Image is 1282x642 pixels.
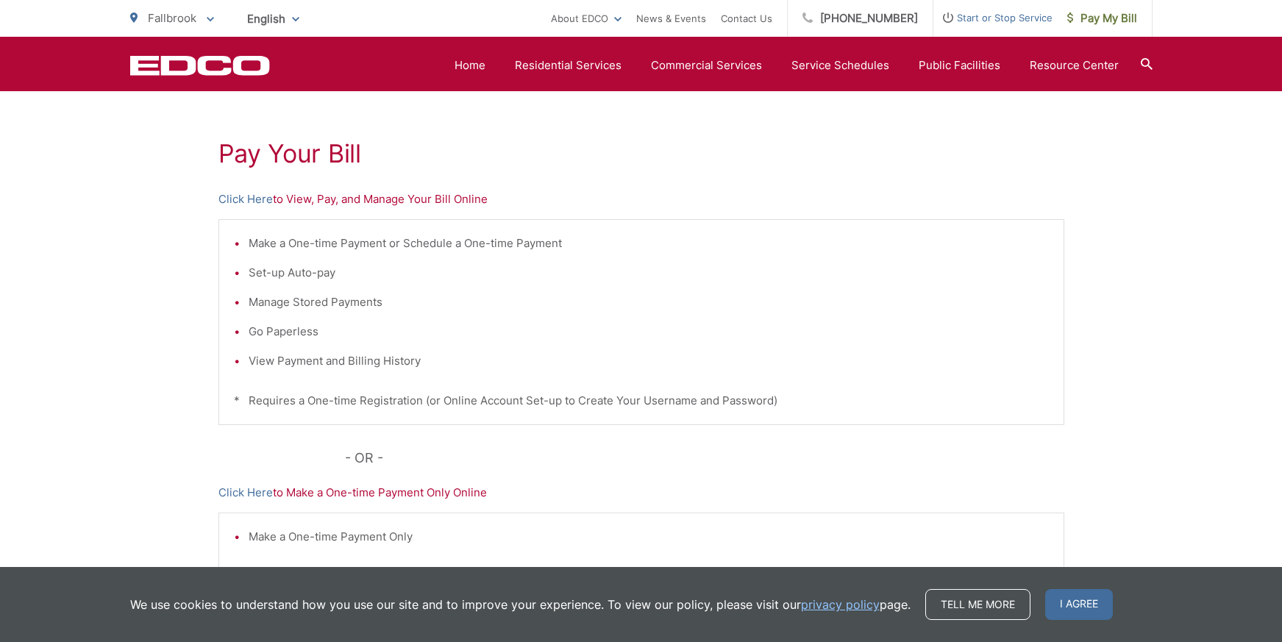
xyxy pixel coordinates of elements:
a: News & Events [636,10,706,27]
li: Set-up Auto-pay [249,264,1049,282]
a: Contact Us [721,10,772,27]
li: Go Paperless [249,323,1049,340]
li: View Payment and Billing History [249,352,1049,370]
a: Click Here [218,190,273,208]
li: Make a One-time Payment or Schedule a One-time Payment [249,235,1049,252]
h1: Pay Your Bill [218,139,1064,168]
p: to Make a One-time Payment Only Online [218,484,1064,502]
a: Residential Services [515,57,622,74]
a: Click Here [218,484,273,502]
a: About EDCO [551,10,622,27]
span: English [236,6,310,32]
p: - OR - [345,447,1064,469]
span: Fallbrook [148,11,196,25]
a: Service Schedules [791,57,889,74]
a: privacy policy [801,596,880,613]
a: EDCD logo. Return to the homepage. [130,55,270,76]
a: Resource Center [1030,57,1119,74]
li: Make a One-time Payment Only [249,528,1049,546]
a: Commercial Services [651,57,762,74]
a: Tell me more [925,589,1030,620]
p: to View, Pay, and Manage Your Bill Online [218,190,1064,208]
p: * Requires a One-time Registration (or Online Account Set-up to Create Your Username and Password) [234,392,1049,410]
a: Public Facilities [919,57,1000,74]
p: We use cookies to understand how you use our site and to improve your experience. To view our pol... [130,596,911,613]
span: Pay My Bill [1067,10,1137,27]
a: Home [455,57,485,74]
li: Manage Stored Payments [249,293,1049,311]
